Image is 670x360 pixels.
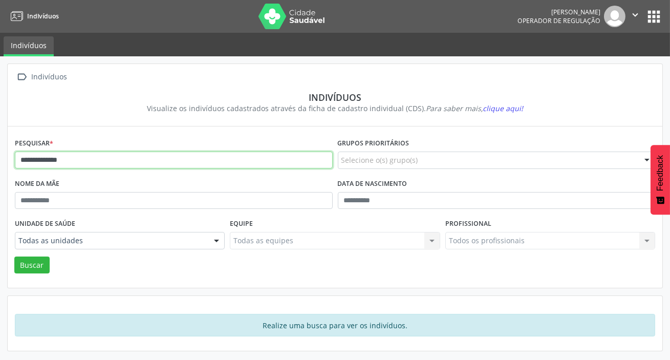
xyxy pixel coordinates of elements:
[426,103,523,113] i: Para saber mais,
[15,216,75,232] label: Unidade de saúde
[338,136,409,152] label: Grupos prioritários
[604,6,625,27] img: img
[483,103,523,113] span: clique aqui!
[7,8,59,25] a: Indivíduos
[625,6,645,27] button: 
[517,8,600,16] div: [PERSON_NAME]
[18,236,204,246] span: Todas as unidades
[14,257,50,274] button: Buscar
[15,176,59,192] label: Nome da mãe
[15,70,69,84] a:  Indivíduos
[15,70,30,84] i: 
[4,36,54,56] a: Indivíduos
[645,8,663,26] button: apps
[22,103,648,114] div: Visualize os indivíduos cadastrados através da ficha de cadastro individual (CDS).
[30,70,69,84] div: Indivíduos
[230,216,253,232] label: Equipe
[517,16,600,25] span: Operador de regulação
[15,314,655,336] div: Realize uma busca para ver os indivíduos.
[630,9,641,20] i: 
[27,12,59,20] span: Indivíduos
[22,92,648,103] div: Indivíduos
[445,216,491,232] label: Profissional
[651,145,670,215] button: Feedback - Mostrar pesquisa
[15,136,53,152] label: Pesquisar
[656,155,665,191] span: Feedback
[338,176,407,192] label: Data de nascimento
[341,155,418,165] span: Selecione o(s) grupo(s)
